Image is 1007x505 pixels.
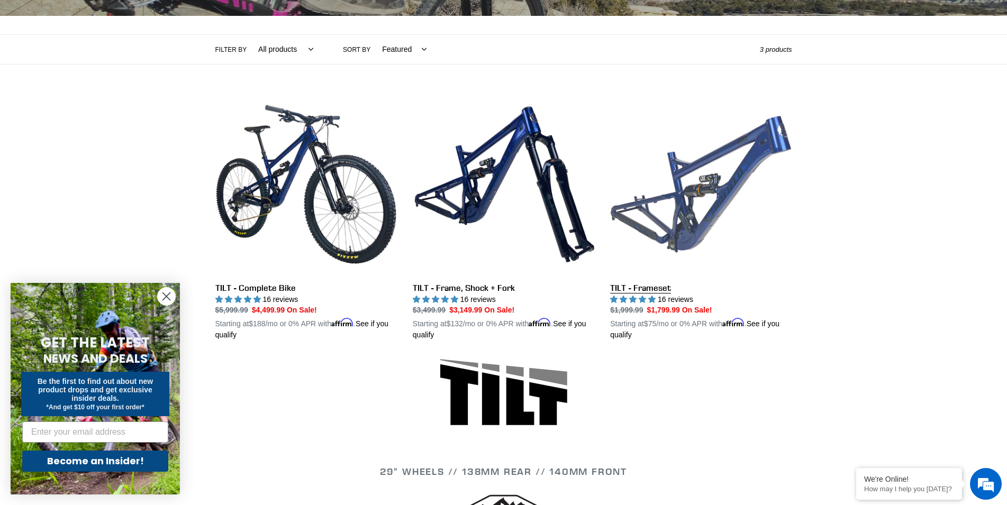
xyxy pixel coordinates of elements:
[864,475,954,483] div: We're Online!
[22,421,168,443] input: Enter your email address
[157,287,176,306] button: Close dialog
[215,45,247,54] label: Filter by
[760,45,792,53] span: 3 products
[43,350,148,367] span: NEWS AND DEALS
[380,465,627,478] span: 29" WHEELS // 138mm REAR // 140mm FRONT
[41,333,150,352] span: GET THE LATEST
[46,403,144,411] span: *And get $10 off your first order*
[864,485,954,493] p: How may I help you today?
[343,45,370,54] label: Sort by
[22,451,168,472] button: Become an Insider!
[38,377,153,402] span: Be the first to find out about new product drops and get exclusive insider deals.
